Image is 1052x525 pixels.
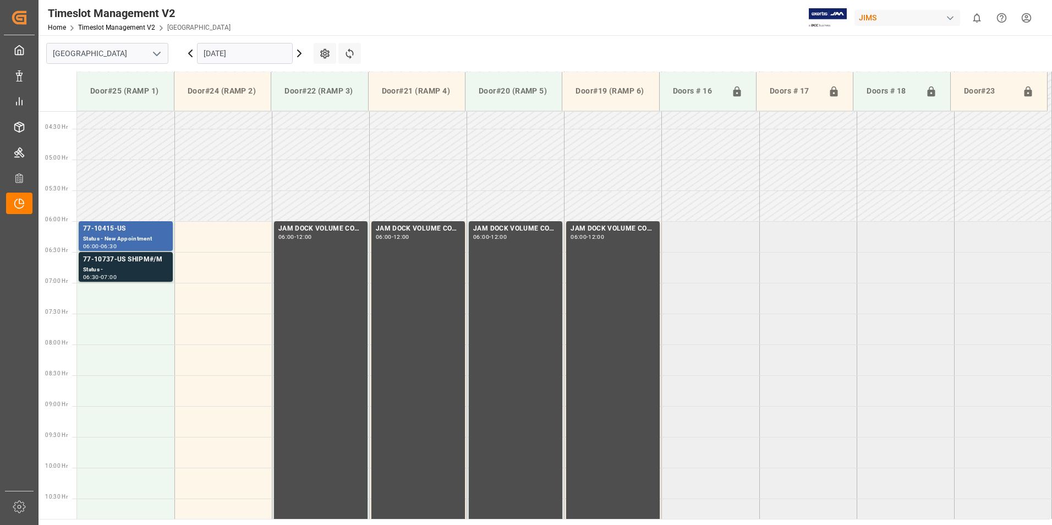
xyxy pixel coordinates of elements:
[45,185,68,192] span: 05:30 Hr
[99,244,101,249] div: -
[101,275,117,280] div: 07:00
[587,234,588,239] div: -
[83,223,168,234] div: 77-10415-US
[809,8,847,28] img: Exertis%20JAM%20-%20Email%20Logo.jpg_1722504956.jpg
[989,6,1014,30] button: Help Center
[45,247,68,253] span: 06:30 Hr
[392,234,393,239] div: -
[571,81,650,101] div: Door#19 (RAMP 6)
[45,401,68,407] span: 09:00 Hr
[148,45,165,62] button: open menu
[45,124,68,130] span: 04:30 Hr
[83,275,99,280] div: 06:30
[83,254,168,265] div: 77-10737-US SHIPM#/M
[854,10,960,26] div: JIMS
[78,24,155,31] a: Timeslot Management V2
[960,81,1018,102] div: Door#23
[83,234,168,244] div: Status - New Appointment
[765,81,824,102] div: Doors # 17
[48,24,66,31] a: Home
[45,370,68,376] span: 08:30 Hr
[45,278,68,284] span: 07:00 Hr
[862,81,920,102] div: Doors # 18
[45,309,68,315] span: 07:30 Hr
[489,234,491,239] div: -
[183,81,262,101] div: Door#24 (RAMP 2)
[376,234,392,239] div: 06:00
[45,340,68,346] span: 08:00 Hr
[45,463,68,469] span: 10:00 Hr
[588,234,604,239] div: 12:00
[278,234,294,239] div: 06:00
[474,81,553,101] div: Door#20 (RAMP 5)
[669,81,727,102] div: Doors # 16
[83,244,99,249] div: 06:00
[294,234,296,239] div: -
[197,43,293,64] input: DD.MM.YYYY
[45,155,68,161] span: 05:00 Hr
[86,81,165,101] div: Door#25 (RAMP 1)
[296,234,312,239] div: 12:00
[854,7,965,28] button: JIMS
[99,275,101,280] div: -
[45,494,68,500] span: 10:30 Hr
[48,5,231,21] div: Timeslot Management V2
[45,432,68,438] span: 09:30 Hr
[473,223,558,234] div: JAM DOCK VOLUME CONTROL
[571,223,655,234] div: JAM DOCK VOLUME CONTROL
[965,6,989,30] button: show 0 new notifications
[101,244,117,249] div: 06:30
[46,43,168,64] input: Type to search/select
[377,81,456,101] div: Door#21 (RAMP 4)
[473,234,489,239] div: 06:00
[376,223,461,234] div: JAM DOCK VOLUME CONTROL
[491,234,507,239] div: 12:00
[571,234,587,239] div: 06:00
[280,81,359,101] div: Door#22 (RAMP 3)
[393,234,409,239] div: 12:00
[45,216,68,222] span: 06:00 Hr
[83,265,168,275] div: Status -
[278,223,363,234] div: JAM DOCK VOLUME CONTROL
